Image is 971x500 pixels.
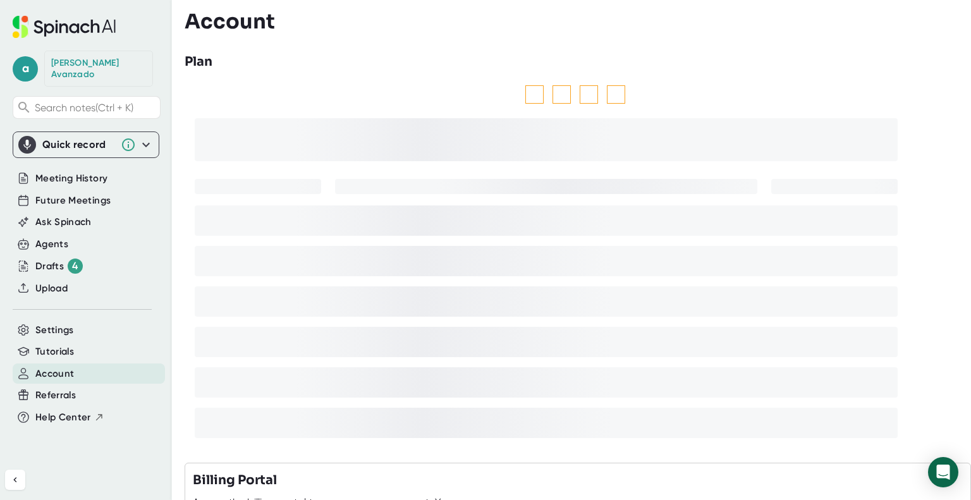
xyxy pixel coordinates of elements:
button: Drafts 4 [35,259,83,274]
span: Help Center [35,410,91,425]
div: Alexander Avanzado [51,58,146,80]
h3: Plan [185,52,212,71]
button: Agents [35,237,68,252]
button: Upload [35,281,68,296]
div: Open Intercom Messenger [928,457,958,487]
button: Settings [35,323,74,338]
button: Referrals [35,388,76,403]
h3: Account [185,9,275,34]
button: Ask Spinach [35,215,92,229]
button: Collapse sidebar [5,470,25,490]
button: Meeting History [35,171,107,186]
button: Help Center [35,410,104,425]
div: 4 [68,259,83,274]
div: Quick record [42,138,114,151]
button: Future Meetings [35,193,111,208]
div: Quick record [18,132,154,157]
span: Search notes (Ctrl + K) [35,102,157,114]
h3: Billing Portal [193,471,277,490]
button: Tutorials [35,345,74,359]
span: a [13,56,38,82]
div: Drafts [35,259,83,274]
button: Account [35,367,74,381]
